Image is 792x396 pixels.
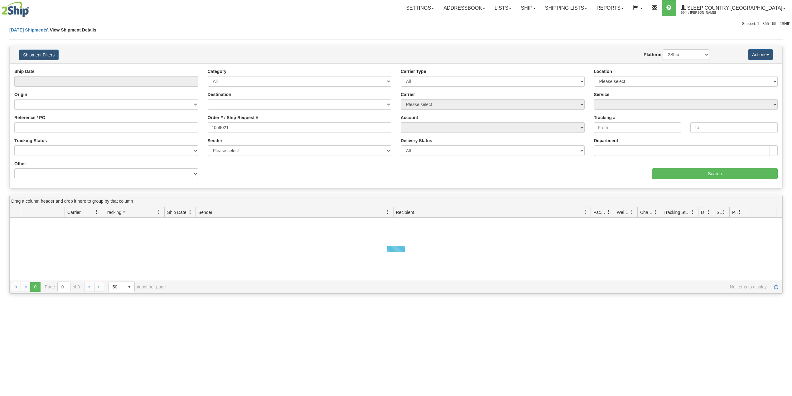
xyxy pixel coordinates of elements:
label: Origin [14,91,27,98]
a: Lists [490,0,516,16]
a: Pickup Status filter column settings [734,207,745,217]
span: \ View Shipment Details [47,27,96,32]
span: select [124,282,134,292]
label: Category [208,68,227,75]
label: Carrier Type [401,68,426,75]
span: Recipient [396,209,414,215]
a: Shipping lists [540,0,592,16]
a: Ship Date filter column settings [185,207,196,217]
a: Sleep Country [GEOGRAPHIC_DATA] 2044 / [PERSON_NAME] [676,0,790,16]
a: Carrier filter column settings [91,207,102,217]
span: No items to display [175,284,767,289]
button: Actions [748,49,773,60]
a: Delivery Status filter column settings [703,207,714,217]
a: Recipient filter column settings [580,207,591,217]
span: Page of 0 [45,282,80,292]
span: Sleep Country [GEOGRAPHIC_DATA] [686,5,782,11]
span: Delivery Status [701,209,706,215]
label: Tracking Status [14,138,47,144]
a: Shipment Issues filter column settings [719,207,729,217]
span: Carrier [67,209,81,215]
a: Packages filter column settings [603,207,614,217]
span: 50 [113,284,121,290]
span: Ship Date [167,209,186,215]
a: Sender filter column settings [383,207,393,217]
label: Account [401,114,418,121]
a: Tracking # filter column settings [154,207,164,217]
a: Settings [401,0,439,16]
label: Sender [208,138,222,144]
span: Packages [593,209,606,215]
label: Location [594,68,612,75]
label: Other [14,161,26,167]
iframe: chat widget [778,166,791,230]
a: Addressbook [439,0,490,16]
label: Ship Date [14,68,35,75]
input: To [690,122,778,133]
a: Charge filter column settings [650,207,661,217]
span: items per page [109,282,166,292]
a: Weight filter column settings [627,207,637,217]
label: Order # / Ship Request # [208,114,258,121]
label: Tracking # [594,114,616,121]
span: 2044 / [PERSON_NAME] [681,10,727,16]
label: Department [594,138,618,144]
label: Delivery Status [401,138,432,144]
label: Destination [208,91,231,98]
span: Weight [617,209,630,215]
a: Ship [516,0,540,16]
a: Tracking Status filter column settings [688,207,698,217]
a: Reports [592,0,628,16]
span: Shipment Issues [717,209,722,215]
span: Sender [198,209,212,215]
label: Service [594,91,610,98]
div: Support: 1 - 855 - 55 - 2SHIP [2,21,790,27]
span: Page 0 [30,282,40,292]
a: Refresh [771,282,781,292]
div: grid grouping header [10,195,782,207]
button: Shipment Filters [19,50,59,60]
img: logo2044.jpg [2,2,29,17]
a: [DATE] Shipments [9,27,47,32]
span: Tracking Status [664,209,691,215]
span: Charge [640,209,653,215]
label: Platform [644,51,661,58]
label: Reference / PO [14,114,46,121]
span: Pickup Status [732,209,737,215]
label: Carrier [401,91,415,98]
span: Tracking # [105,209,125,215]
input: Search [652,168,778,179]
input: From [594,122,681,133]
span: Page sizes drop down [109,282,135,292]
